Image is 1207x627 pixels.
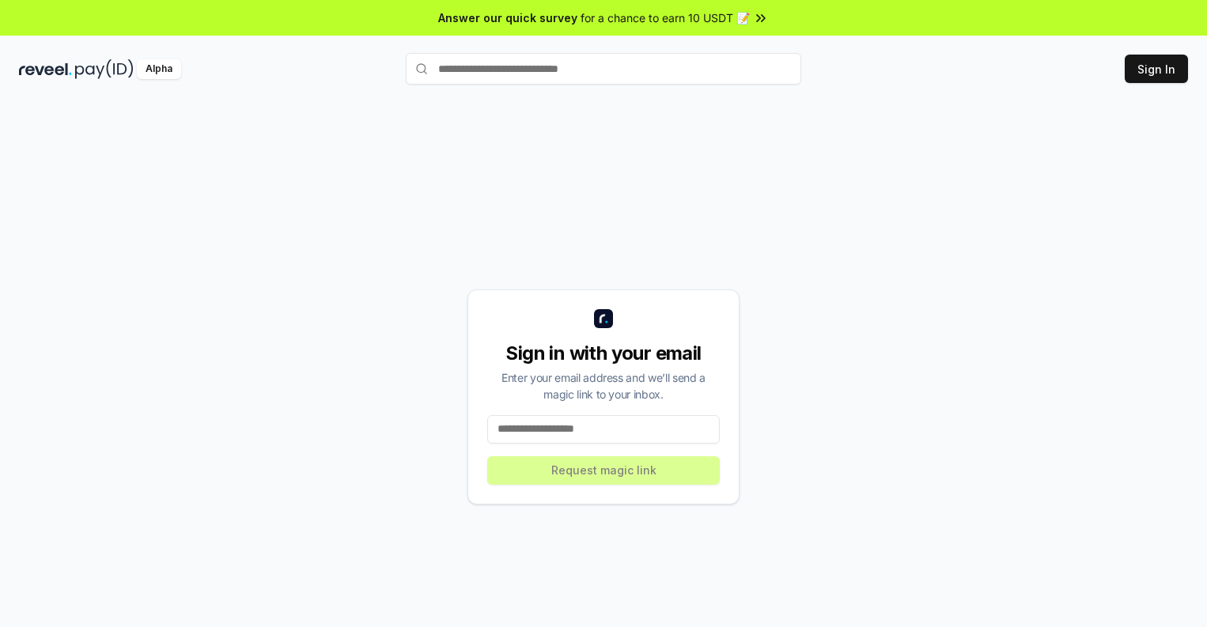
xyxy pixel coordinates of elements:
[1125,55,1188,83] button: Sign In
[19,59,72,79] img: reveel_dark
[487,369,720,402] div: Enter your email address and we’ll send a magic link to your inbox.
[438,9,577,26] span: Answer our quick survey
[137,59,181,79] div: Alpha
[75,59,134,79] img: pay_id
[487,341,720,366] div: Sign in with your email
[581,9,750,26] span: for a chance to earn 10 USDT 📝
[594,309,613,328] img: logo_small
